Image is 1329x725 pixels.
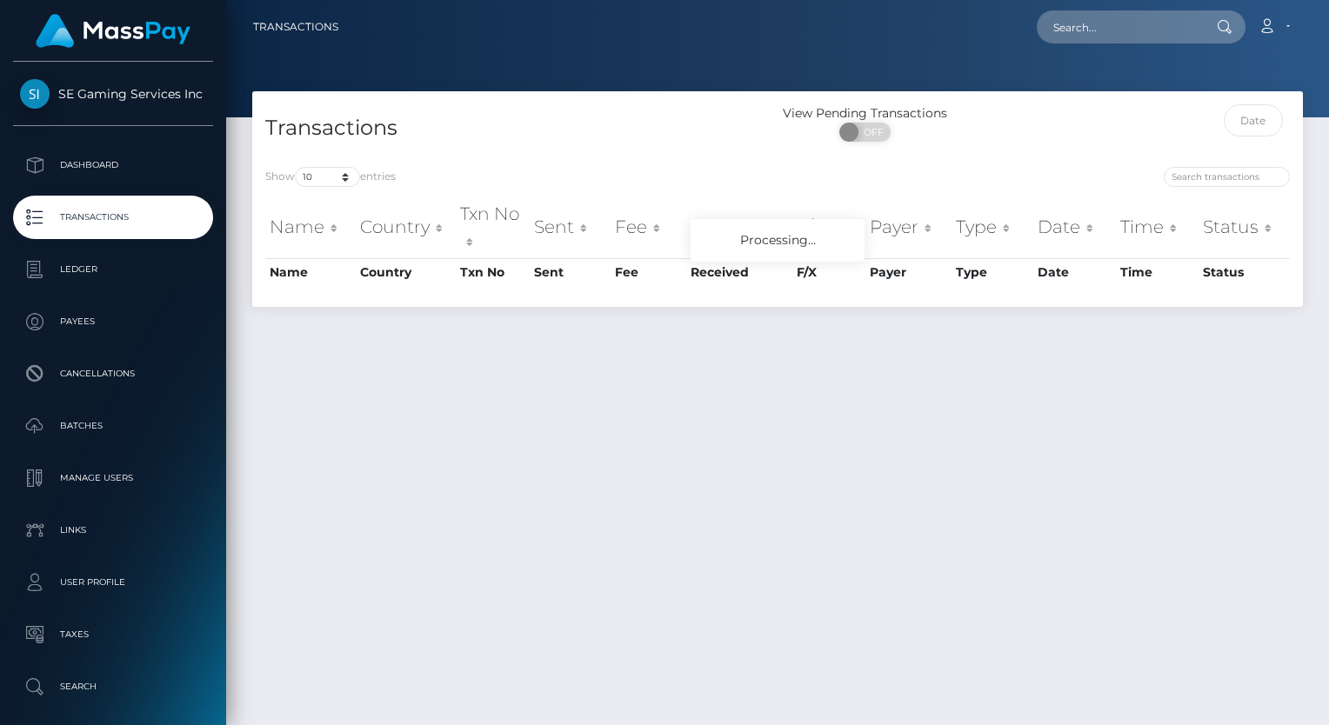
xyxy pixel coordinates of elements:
select: Showentries [295,167,360,187]
a: Transactions [253,9,338,45]
th: Name [265,196,356,258]
th: Date [1033,258,1116,286]
label: Show entries [265,167,396,187]
p: Batches [20,413,206,439]
th: Status [1199,258,1290,286]
a: Ledger [13,248,213,291]
div: View Pending Transactions [778,104,952,123]
th: Payer [865,196,952,258]
th: Txn No [456,196,530,258]
a: Transactions [13,196,213,239]
p: Cancellations [20,361,206,387]
img: SE Gaming Services Inc [20,79,50,109]
a: Payees [13,300,213,343]
th: Type [952,196,1033,258]
th: Fee [611,196,686,258]
a: Search [13,665,213,708]
p: Links [20,517,206,543]
p: Transactions [20,204,206,230]
th: Time [1116,196,1199,258]
a: Manage Users [13,456,213,500]
a: Batches [13,404,213,448]
span: SE Gaming Services Inc [13,86,213,102]
h4: Transactions [265,113,765,143]
p: Taxes [20,622,206,648]
p: User Profile [20,569,206,595]
th: Status [1199,196,1290,258]
input: Search... [1037,10,1200,43]
a: Taxes [13,613,213,656]
img: MassPay Logo [36,14,190,48]
th: Sent [530,258,611,286]
p: Ledger [20,256,206,283]
th: Name [265,258,356,286]
th: Txn No [456,258,530,286]
a: Links [13,509,213,552]
th: Fee [611,258,686,286]
th: Type [952,258,1033,286]
p: Manage Users [20,465,206,491]
th: Country [356,196,456,258]
input: Date filter [1224,104,1283,136]
th: Received [686,196,792,258]
th: F/X [792,196,865,258]
th: Date [1033,196,1116,258]
a: User Profile [13,561,213,604]
a: Dashboard [13,143,213,187]
p: Search [20,674,206,700]
a: Cancellations [13,352,213,396]
input: Search transactions [1164,167,1290,187]
th: Payer [865,258,952,286]
th: F/X [792,258,865,286]
th: Time [1116,258,1199,286]
th: Received [686,258,792,286]
div: Processing... [691,219,865,262]
th: Country [356,258,456,286]
th: Sent [530,196,611,258]
span: OFF [849,123,892,142]
p: Payees [20,309,206,335]
p: Dashboard [20,152,206,178]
